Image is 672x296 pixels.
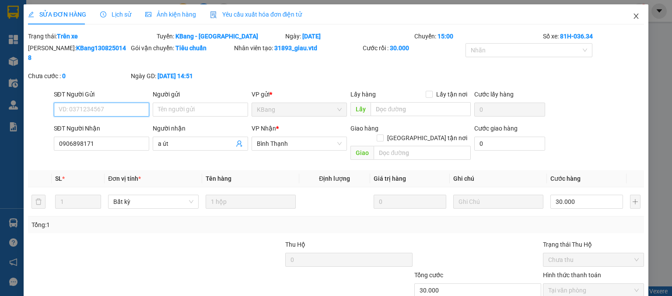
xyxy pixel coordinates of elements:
b: 81H-036.34 [560,33,593,40]
span: Yêu cầu xuất hóa đơn điện tử [210,11,302,18]
b: Tiêu chuẩn [175,45,206,52]
label: Cước giao hàng [474,125,518,132]
input: 0 [374,195,446,209]
span: Lịch sử [100,11,131,18]
span: SL [55,175,62,182]
span: SỬA ĐƠN HÀNG [28,11,86,18]
b: [DATE] 14:51 [157,72,193,79]
span: Giao [350,146,374,160]
span: picture [145,11,151,17]
div: Trạng thái: [27,31,156,41]
b: 31893_giau.vtd [274,45,317,52]
div: Cước rồi : [363,43,464,53]
label: Cước lấy hàng [474,91,514,98]
span: close [633,13,640,20]
span: Thu Hộ [285,241,305,248]
span: Đơn vị tính [108,175,141,182]
span: edit [28,11,34,17]
label: Hình thức thanh toán [543,272,601,279]
div: Người gửi [153,89,248,99]
input: Cước giao hàng [474,137,545,151]
b: KBang - [GEOGRAPHIC_DATA] [175,33,258,40]
b: KBang1308250148 [28,45,126,61]
span: Tên hàng [206,175,231,182]
span: KBang [257,103,342,116]
div: Trạng thái Thu Hộ [543,240,644,249]
span: Lấy tận nơi [433,89,471,99]
b: 30.000 [390,45,409,52]
input: VD: Bàn, Ghế [206,195,296,209]
span: Bất kỳ [113,195,193,208]
input: Cước lấy hàng [474,103,545,117]
span: Giá trị hàng [374,175,406,182]
button: plus [630,195,640,209]
span: Cước hàng [550,175,581,182]
div: VP gửi [252,89,347,99]
span: [GEOGRAPHIC_DATA] tận nơi [384,133,471,143]
span: clock-circle [100,11,106,17]
b: [DATE] [302,33,321,40]
input: Dọc đường [371,102,471,116]
div: [PERSON_NAME]: [28,43,129,62]
th: Ghi chú [450,170,547,187]
div: SĐT Người Gửi [54,89,149,99]
span: Chưa thu [548,253,639,266]
span: Lấy [350,102,371,116]
img: icon [210,11,217,18]
span: Bình Thạnh [257,137,342,150]
span: Ảnh kiện hàng [145,11,196,18]
div: Ngày GD: [131,71,232,81]
b: 15:00 [437,33,453,40]
span: Tổng cước [414,272,443,279]
div: Gói vận chuyển: [131,43,232,53]
div: Chuyến: [413,31,542,41]
div: SĐT Người Nhận [54,124,149,133]
div: Số xe: [542,31,645,41]
span: Lấy hàng [350,91,376,98]
span: VP Nhận [252,125,276,132]
div: Chưa cước : [28,71,129,81]
b: 0 [62,72,66,79]
b: Trên xe [57,33,78,40]
input: Dọc đường [374,146,471,160]
div: Tổng: 1 [31,220,260,230]
div: Người nhận [153,124,248,133]
span: Giao hàng [350,125,378,132]
div: Nhân viên tạo: [234,43,361,53]
button: delete [31,195,45,209]
span: user-add [236,140,243,147]
input: Ghi Chú [453,195,543,209]
div: Ngày: [284,31,413,41]
span: Định lượng [319,175,350,182]
button: Close [624,4,648,29]
div: Tuyến: [156,31,284,41]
